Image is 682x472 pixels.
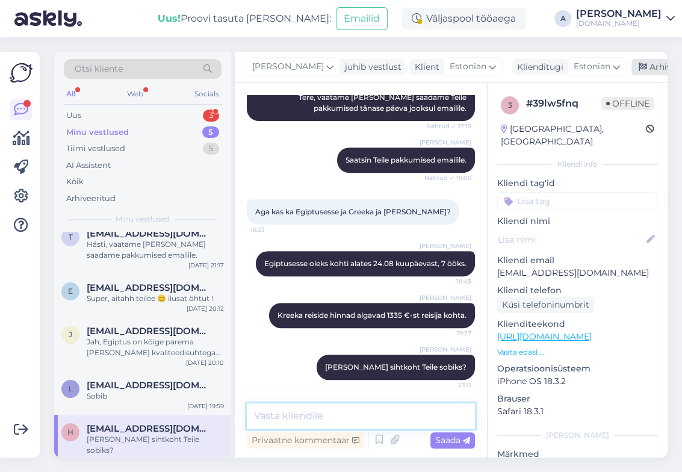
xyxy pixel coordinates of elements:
[64,86,78,102] div: All
[497,405,658,418] p: Safari 18.3.1
[87,282,212,293] span: erikakant@gmail.com
[87,391,224,402] div: Sobib
[508,101,512,110] span: 3
[410,61,439,73] div: Klient
[187,456,224,465] div: [DATE] 19:27
[497,215,658,228] p: Kliendi nimi
[264,259,467,268] span: Egiptusesse oleks kohti alates 24.08 kuupäevast, 7 ööks.
[186,358,224,367] div: [DATE] 20:10
[340,61,401,73] div: juhib vestlust
[87,423,212,434] span: hannabrit.rumm@gmail.com
[501,123,646,148] div: [GEOGRAPHIC_DATA], [GEOGRAPHIC_DATA]
[497,284,658,297] p: Kliendi telefon
[420,241,471,250] span: [PERSON_NAME]
[336,7,388,30] button: Emailid
[554,10,571,27] div: A
[497,393,658,405] p: Brauser
[125,86,146,102] div: Web
[420,138,471,147] span: [PERSON_NAME]
[66,126,129,138] div: Minu vestlused
[87,293,224,304] div: Super, aitahh teilee 😊 ilusat öhtut !
[87,380,212,391] span: liibergstrom@gmail.com
[497,267,658,279] p: [EMAIL_ADDRESS][DOMAIN_NAME]
[325,362,467,371] span: [PERSON_NAME] sihtkoht Teile sobiks?
[69,384,73,393] span: l
[426,380,471,390] span: 23:11
[576,9,675,28] a: [PERSON_NAME][DOMAIN_NAME]
[87,326,212,337] span: jheinaste@gmail.com
[426,122,471,131] span: Nähtud ✓ 17:19
[116,214,170,225] span: Minu vestlused
[158,13,181,24] b: Uus!
[574,60,610,73] span: Estonian
[526,96,601,111] div: # 39lw5fnq
[187,304,224,313] div: [DATE] 20:12
[66,143,125,155] div: Tiimi vestlused
[188,261,224,270] div: [DATE] 21:17
[497,318,658,331] p: Klienditeekond
[252,60,324,73] span: [PERSON_NAME]
[66,176,84,188] div: Kõik
[420,293,471,302] span: [PERSON_NAME]
[75,63,123,75] span: Otsi kliente
[424,173,471,182] span: Nähtud ✓ 18:08
[192,86,222,102] div: Socials
[450,60,486,73] span: Estonian
[497,297,594,313] div: Küsi telefoninumbrit
[202,126,219,138] div: 5
[497,430,658,441] div: [PERSON_NAME]
[497,192,658,210] input: Lisa tag
[426,277,471,286] span: 18:45
[497,347,658,358] p: Vaata edasi ...
[87,239,224,261] div: Hästi, vaatame [PERSON_NAME] saadame pakkumised emailile.
[497,375,658,388] p: iPhone OS 18.3.2
[497,254,658,267] p: Kliendi email
[158,11,331,26] div: Proovi tasuta [PERSON_NAME]:
[247,432,364,449] div: Privaatne kommentaar
[576,19,662,28] div: [DOMAIN_NAME]
[66,160,111,172] div: AI Assistent
[497,362,658,375] p: Operatsioonisüsteem
[250,225,296,234] span: 18:33
[512,61,563,73] div: Klienditugi
[203,110,219,122] div: 3
[66,110,81,122] div: Uus
[576,9,662,19] div: [PERSON_NAME]
[87,337,224,358] div: Jah, Egiptus on kõige parema [PERSON_NAME] kvaliteedisuhtega [PERSON_NAME] on ka kõige parema tas...
[497,159,658,170] div: Kliendi info
[346,155,467,164] span: Saatsin Teile pakkumised emailile.
[87,434,224,456] div: [PERSON_NAME] sihtkoht Teile sobiks?
[87,228,212,239] span: taive2@hotmail.com
[203,143,219,155] div: 5
[497,331,592,342] a: [URL][DOMAIN_NAME]
[68,287,73,296] span: e
[66,193,116,205] div: Arhiveeritud
[497,177,658,190] p: Kliendi tag'id
[69,232,73,241] span: t
[498,233,644,246] input: Lisa nimi
[187,402,224,411] div: [DATE] 19:59
[277,311,467,320] span: Kreeka reiside hinnad algavad 1335 €-st reisija kohta.
[67,427,73,436] span: h
[10,61,33,84] img: Askly Logo
[497,448,658,461] p: Märkmed
[402,8,525,29] div: Väljaspool tööaega
[420,345,471,354] span: [PERSON_NAME]
[255,207,451,216] span: Aga kas ka Egiptusesse ja Greeka ja [PERSON_NAME]?
[426,329,471,338] span: 19:27
[601,97,654,110] span: Offline
[435,435,470,446] span: Saada
[69,330,72,339] span: j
